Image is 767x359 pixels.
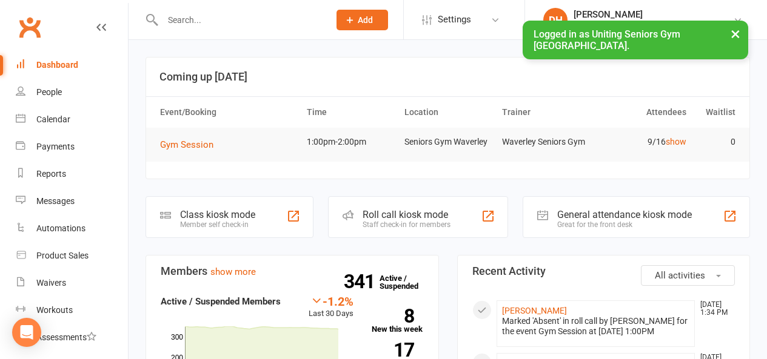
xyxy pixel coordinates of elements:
div: Great for the front desk [557,220,692,229]
a: Payments [16,133,128,160]
a: Waivers [16,269,128,297]
h3: Members [161,265,424,277]
div: Class kiosk mode [180,209,255,220]
h3: Coming up [DATE] [159,71,736,83]
a: Assessments [16,324,128,351]
a: Reports [16,160,128,188]
div: Assessments [36,332,96,342]
th: Trainer [497,97,594,128]
button: × [725,21,746,47]
span: All activities [655,270,705,281]
button: Add [337,10,388,30]
a: 341Active / Suspended [380,265,433,299]
a: Dashboard [16,51,128,79]
div: Automations [36,223,85,233]
div: Calendar [36,114,70,124]
a: 8New this week [372,309,424,333]
a: show [666,137,686,147]
th: Waitlist [692,97,741,128]
time: [DATE] 1:34 PM [694,301,734,317]
div: Marked 'Absent' in roll call by [PERSON_NAME] for the event Gym Session at [DATE] 1:00PM [502,316,690,337]
td: 1:00pm-2:00pm [301,128,399,156]
h3: Recent Activity [472,265,735,277]
th: Event/Booking [155,97,301,128]
div: Workouts [36,305,73,315]
a: Product Sales [16,242,128,269]
a: Calendar [16,106,128,133]
div: Roll call kiosk mode [363,209,450,220]
span: Settings [438,6,471,33]
div: Uniting Seniors Gym [GEOGRAPHIC_DATA] [574,20,733,31]
div: Member self check-in [180,220,255,229]
input: Search... [159,12,321,28]
div: Waivers [36,278,66,288]
strong: 17 [372,341,414,359]
a: show more [210,266,256,277]
a: People [16,79,128,106]
button: Gym Session [160,137,222,152]
th: Location [399,97,497,128]
div: General attendance kiosk mode [557,209,692,220]
th: Attendees [594,97,692,128]
div: Reports [36,169,66,179]
div: Dashboard [36,60,78,70]
strong: 8 [372,307,414,325]
th: Time [301,97,399,128]
td: 0 [692,128,741,156]
div: Payments [36,142,75,151]
span: Gym Session [160,139,213,150]
div: Open Intercom Messenger [12,318,41,347]
span: Add [358,15,373,25]
td: 9/16 [594,128,692,156]
div: DH [543,8,568,32]
div: [PERSON_NAME] [574,9,733,20]
div: Product Sales [36,251,89,260]
a: [PERSON_NAME] [502,306,567,315]
a: Workouts [16,297,128,324]
span: Logged in as Uniting Seniors Gym [GEOGRAPHIC_DATA]. [534,28,680,51]
strong: 341 [344,272,380,291]
td: Waverley Seniors Gym [497,128,594,156]
div: -1.2% [309,294,353,308]
strong: Active / Suspended Members [161,296,281,307]
div: Staff check-in for members [363,220,450,229]
button: All activities [641,265,735,286]
a: Messages [16,188,128,215]
div: Messages [36,196,75,206]
a: Automations [16,215,128,242]
div: People [36,87,62,97]
a: Clubworx [15,12,45,42]
div: Last 30 Days [309,294,353,320]
td: Seniors Gym Waverley [399,128,497,156]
